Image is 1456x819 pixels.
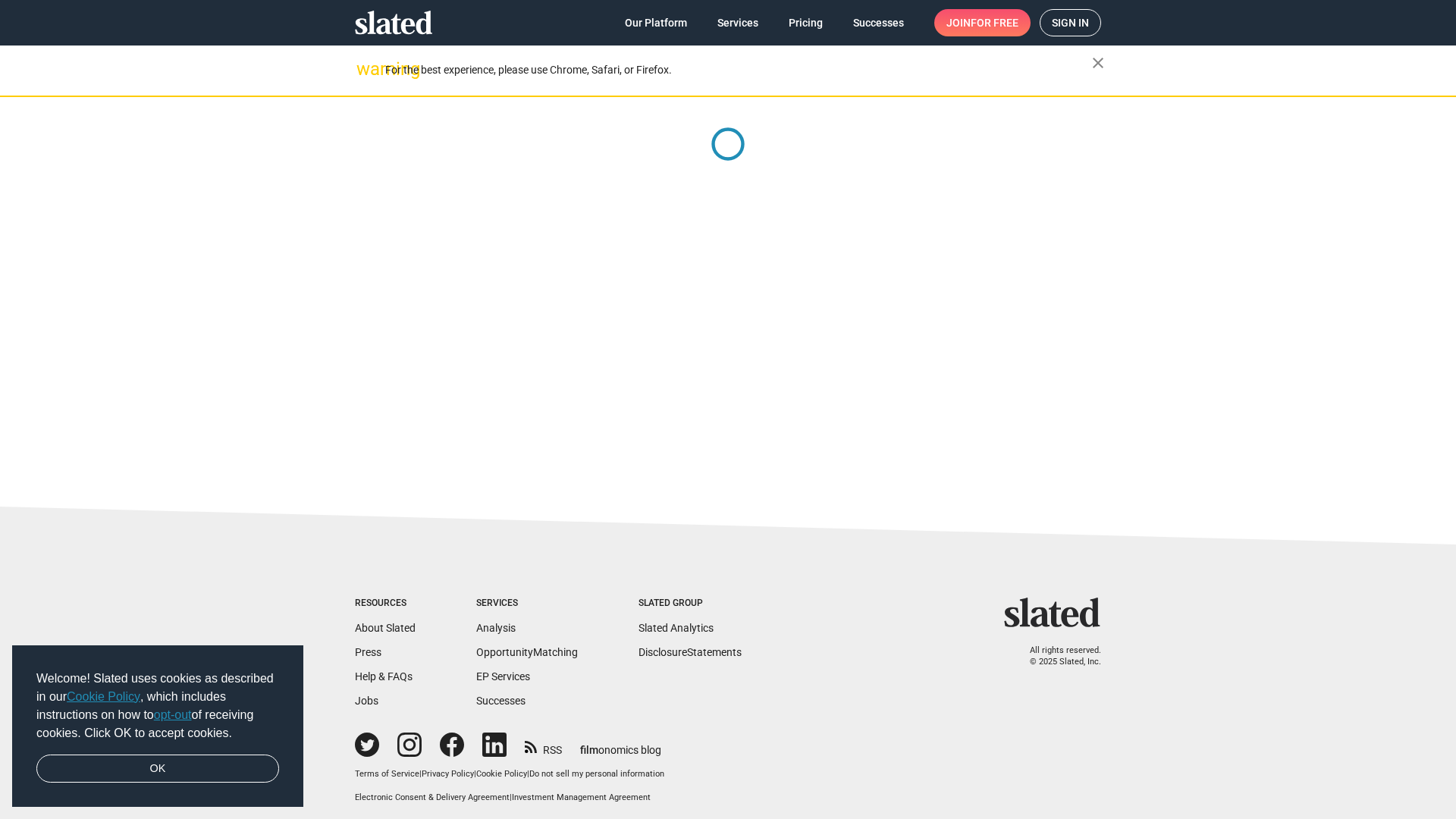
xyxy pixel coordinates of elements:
[853,9,904,36] span: Successes
[789,9,823,36] span: Pricing
[476,670,530,682] a: EP Services
[1014,645,1101,667] p: All rights reserved. © 2025 Slated, Inc.
[613,9,699,36] a: Our Platform
[355,769,419,779] a: Terms of Service
[355,646,381,658] a: Press
[510,792,512,802] span: |
[476,769,527,779] a: Cookie Policy
[580,744,598,756] span: film
[717,9,758,36] span: Services
[639,622,714,634] a: Slated Analytics
[529,769,664,780] button: Do not sell my personal information
[355,670,413,682] a: Help & FAQs
[154,708,192,721] a: opt-out
[419,769,422,779] span: |
[639,646,742,658] a: DisclosureStatements
[355,598,416,610] div: Resources
[527,769,529,779] span: |
[625,9,687,36] span: Our Platform
[476,598,578,610] div: Services
[1052,10,1089,36] span: Sign in
[525,734,562,758] a: RSS
[1040,9,1101,36] a: Sign in
[422,769,474,779] a: Privacy Policy
[474,769,476,779] span: |
[946,9,1018,36] span: Join
[12,645,303,808] div: cookieconsent
[355,792,510,802] a: Electronic Consent & Delivery Agreement
[705,9,770,36] a: Services
[67,690,140,703] a: Cookie Policy
[385,60,1092,80] div: For the best experience, please use Chrome, Safari, or Firefox.
[971,9,1018,36] span: for free
[934,9,1031,36] a: Joinfor free
[580,731,661,758] a: filmonomics blog
[512,792,651,802] a: Investment Management Agreement
[1089,54,1107,72] mat-icon: close
[356,60,375,78] mat-icon: warning
[476,695,526,707] a: Successes
[36,670,279,742] span: Welcome! Slated uses cookies as described in our , which includes instructions on how to of recei...
[841,9,916,36] a: Successes
[355,622,416,634] a: About Slated
[476,646,578,658] a: OpportunityMatching
[355,695,378,707] a: Jobs
[639,598,742,610] div: Slated Group
[777,9,835,36] a: Pricing
[476,622,516,634] a: Analysis
[36,755,279,783] a: dismiss cookie message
